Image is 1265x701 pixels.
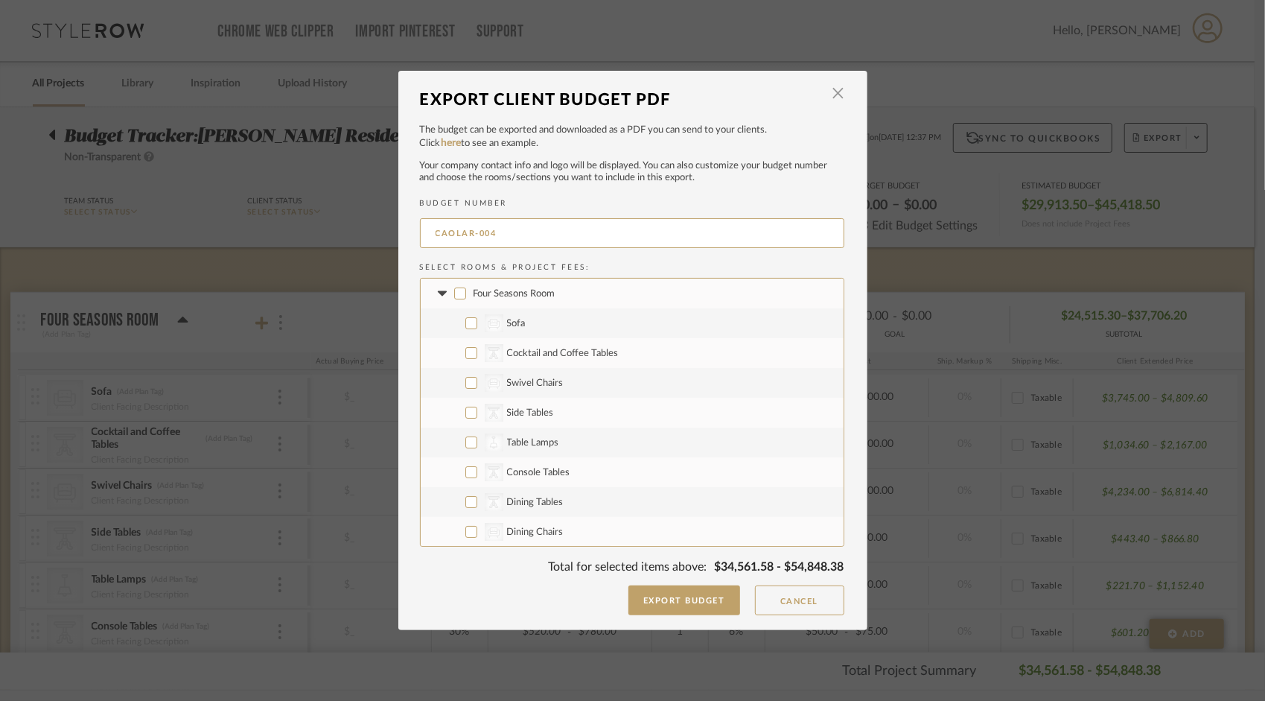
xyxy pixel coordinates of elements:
[715,561,844,573] span: $34,561.58 - $54,848.38
[507,527,564,537] span: Dining Chairs
[755,586,844,615] button: Cancel
[465,377,477,389] input: Swivel Chairs
[420,199,844,208] h2: BUDGET NUMBER
[420,218,844,248] input: BUDGET NUMBER
[420,160,844,184] p: Your company contact info and logo will be displayed. You can also customize your budget number a...
[465,347,477,359] input: Cocktail and Coffee Tables
[465,496,477,508] input: Dining Tables
[507,468,570,478] span: Console Tables
[507,378,564,388] span: Swivel Chairs
[465,437,477,448] input: Table Lamps
[420,83,844,116] dialog-header: Export Client Budget PDF
[465,317,477,329] input: Sofa
[420,83,822,116] div: Export Client Budget PDF
[507,349,619,358] span: Cocktail and Coffee Tables
[420,263,844,272] h2: Select Rooms & Project Fees:
[507,408,554,418] span: Side Tables
[442,138,462,148] a: here
[474,289,555,299] span: Four Seasons Room
[465,526,477,538] input: Dining Chairs
[823,79,853,109] button: Close
[454,288,466,299] input: Four Seasons Room
[465,407,477,419] input: Side Tables
[420,136,844,151] p: Click to see an example.
[420,123,844,138] p: The budget can be exported and downloaded as a PDF you can send to your clients.
[465,466,477,478] input: Console Tables
[549,561,707,573] span: Total for selected items above:
[628,586,740,615] button: Export Budget
[507,438,559,448] span: Table Lamps
[507,498,564,507] span: Dining Tables
[507,319,526,329] span: Sofa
